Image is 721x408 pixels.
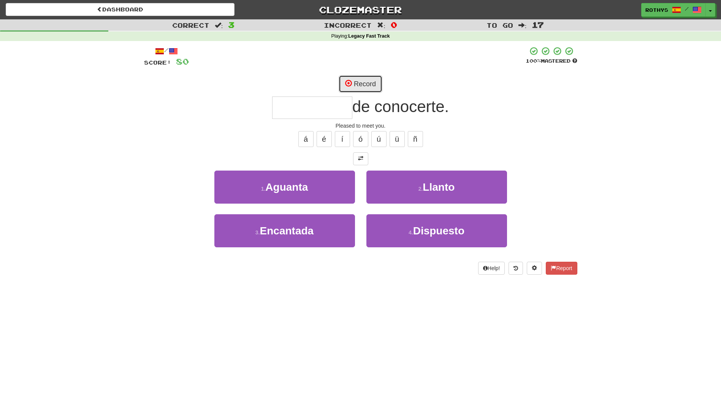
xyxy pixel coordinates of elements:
[390,131,405,147] button: ü
[685,6,689,11] span: /
[214,214,355,247] button: 3.Encantada
[486,21,513,29] span: To go
[265,181,308,193] span: Aguanta
[6,3,235,16] a: Dashboard
[348,33,390,39] strong: Legacy Fast Track
[352,98,449,115] span: de conocerte.
[317,131,332,147] button: é
[645,6,668,13] span: rothys
[339,75,382,93] button: Record
[260,225,314,237] span: Encantada
[144,59,171,66] span: Score:
[144,46,189,56] div: /
[228,20,235,29] span: 3
[518,22,527,28] span: :
[246,3,475,16] a: Clozemaster
[423,181,455,193] span: Llanto
[377,22,385,28] span: :
[366,214,507,247] button: 4.Dispuesto
[144,122,577,130] div: Pleased to meet you.
[353,131,368,147] button: ó
[418,186,423,192] small: 2 .
[255,229,260,236] small: 3 .
[641,3,706,17] a: rothys /
[478,262,505,275] button: Help!
[215,22,223,28] span: :
[546,262,577,275] button: Report
[172,21,209,29] span: Correct
[324,21,372,29] span: Incorrect
[409,229,413,236] small: 4 .
[176,57,189,66] span: 80
[391,20,397,29] span: 0
[509,262,523,275] button: Round history (alt+y)
[353,152,368,165] button: Toggle translation (alt+t)
[298,131,314,147] button: á
[366,171,507,204] button: 2.Llanto
[526,58,541,64] span: 100 %
[261,186,266,192] small: 1 .
[335,131,350,147] button: í
[214,171,355,204] button: 1.Aguanta
[532,20,544,29] span: 17
[371,131,387,147] button: ú
[526,58,577,65] div: Mastered
[413,225,464,237] span: Dispuesto
[408,131,423,147] button: ñ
